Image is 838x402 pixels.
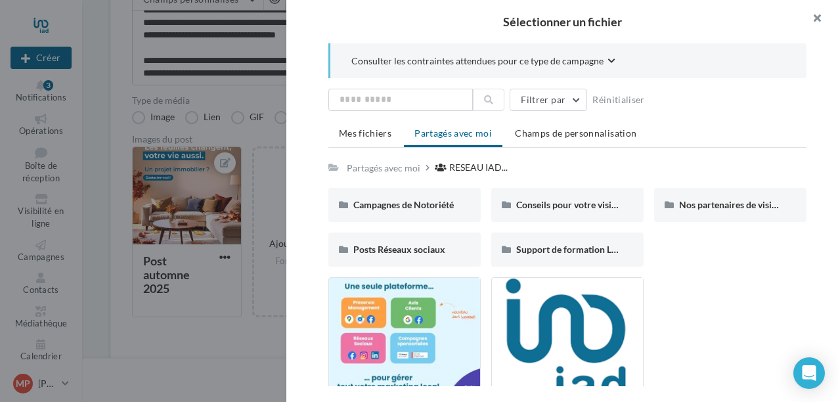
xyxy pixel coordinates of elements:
[679,199,819,210] span: Nos partenaires de visibilité locale
[353,199,454,210] span: Campagnes de Notoriété
[587,92,650,108] button: Réinitialiser
[449,161,508,174] span: RESEAU IAD...
[793,357,825,389] div: Open Intercom Messenger
[351,54,615,70] button: Consulter les contraintes attendues pour ce type de campagne
[339,127,391,139] span: Mes fichiers
[516,199,659,210] span: Conseils pour votre visibilité locale
[351,55,604,68] span: Consulter les contraintes attendues pour ce type de campagne
[515,127,636,139] span: Champs de personnalisation
[307,16,817,28] h2: Sélectionner un fichier
[516,244,642,255] span: Support de formation Localads
[414,127,492,139] span: Partagés avec moi
[510,89,587,111] button: Filtrer par
[347,162,420,175] div: Partagés avec moi
[353,244,445,255] span: Posts Réseaux sociaux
